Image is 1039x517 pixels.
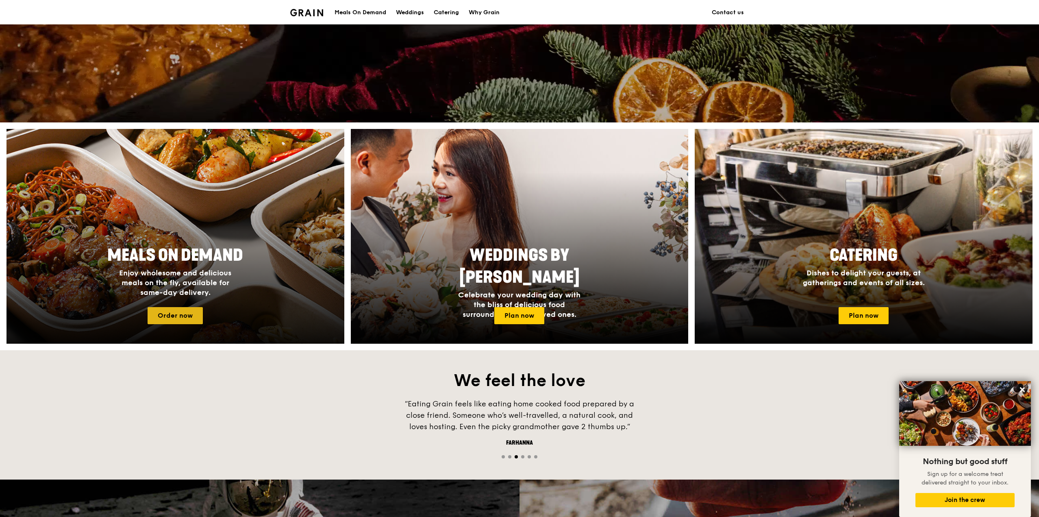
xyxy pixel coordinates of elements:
span: Enjoy wholesome and delicious meals on the fly, available for same-day delivery. [119,268,231,297]
span: Weddings by [PERSON_NAME] [459,246,580,287]
img: weddings-card.4f3003b8.jpg [351,129,689,344]
a: Weddings [391,0,429,25]
div: Farhanna [398,439,641,447]
div: Why Grain [469,0,500,25]
a: Meals On DemandEnjoy wholesome and delicious meals on the fly, available for same-day delivery.Or... [7,129,344,344]
span: Celebrate your wedding day with the bliss of delicious food surrounded by your loved ones. [458,290,580,319]
a: Plan now [839,307,889,324]
span: Go to slide 3 [515,455,518,458]
a: Plan now [494,307,544,324]
span: Go to slide 4 [521,455,524,458]
img: catering-card.e1cfaf3e.jpg [695,129,1032,344]
button: Join the crew [915,493,1015,507]
img: DSC07876-Edit02-Large.jpeg [899,381,1031,446]
span: Sign up for a welcome treat delivered straight to your inbox. [922,471,1009,486]
a: Why Grain [464,0,504,25]
img: Grain [290,9,323,16]
div: Catering [434,0,459,25]
div: “Eating Grain feels like eating home cooked food prepared by a close friend. Someone who’s well-t... [398,398,641,432]
button: Close [1016,383,1029,396]
a: Order now [148,307,203,324]
div: Weddings [396,0,424,25]
a: CateringDishes to delight your guests, at gatherings and events of all sizes.Plan now [695,129,1032,344]
div: Meals On Demand [335,0,386,25]
span: Go to slide 5 [528,455,531,458]
span: Go to slide 2 [508,455,511,458]
span: Go to slide 1 [502,455,505,458]
a: Catering [429,0,464,25]
span: Dishes to delight your guests, at gatherings and events of all sizes. [803,268,925,287]
a: Contact us [707,0,749,25]
a: Weddings by [PERSON_NAME]Celebrate your wedding day with the bliss of delicious food surrounded b... [351,129,689,344]
span: Meals On Demand [107,246,243,265]
span: Catering [830,246,898,265]
span: Go to slide 6 [534,455,537,458]
span: Nothing but good stuff [923,457,1007,467]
